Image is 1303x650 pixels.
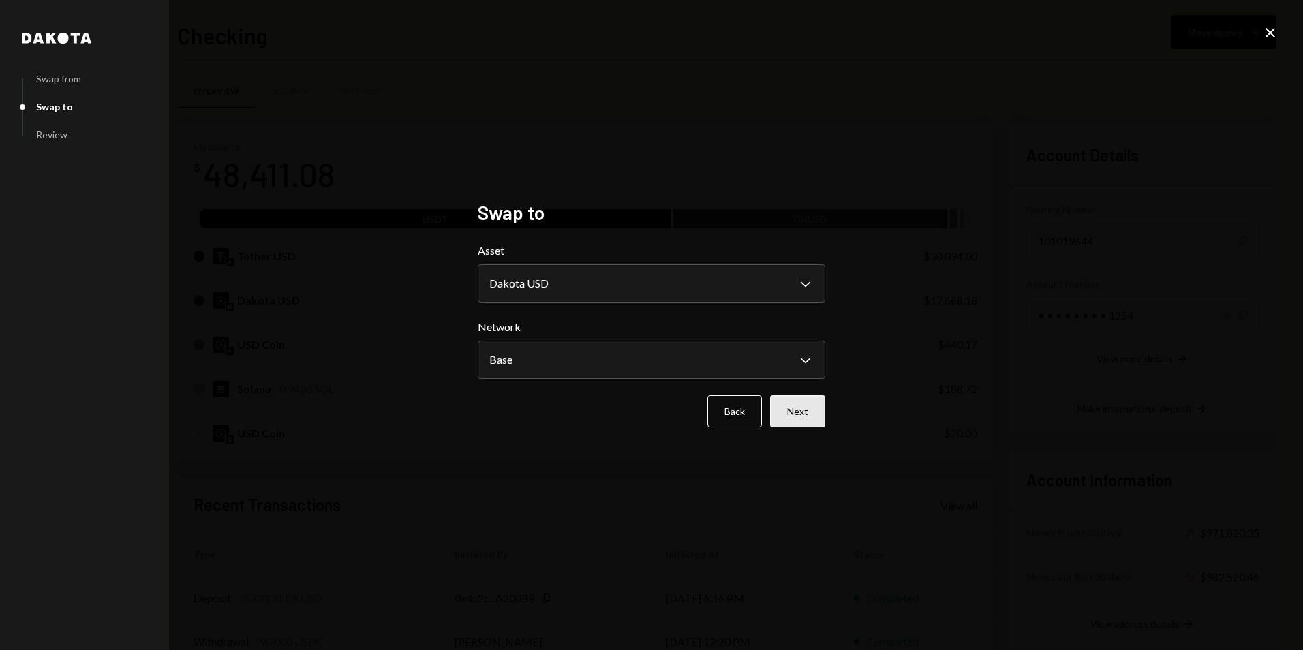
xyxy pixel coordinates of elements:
[478,319,825,335] label: Network
[36,73,81,84] div: Swap from
[36,129,67,140] div: Review
[36,101,73,112] div: Swap to
[478,264,825,303] button: Asset
[478,341,825,379] button: Network
[478,243,825,259] label: Asset
[707,395,762,427] button: Back
[770,395,825,427] button: Next
[478,200,825,226] h2: Swap to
